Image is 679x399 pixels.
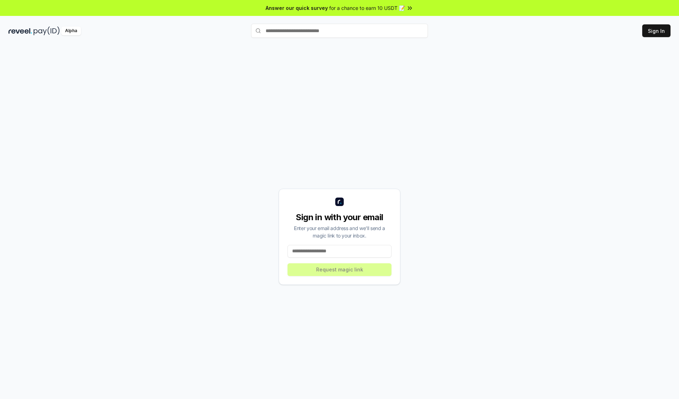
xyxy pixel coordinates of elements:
div: Sign in with your email [288,212,391,223]
span: for a chance to earn 10 USDT 📝 [329,4,405,12]
img: pay_id [34,27,60,35]
div: Alpha [61,27,81,35]
img: reveel_dark [8,27,32,35]
span: Answer our quick survey [266,4,328,12]
button: Sign In [642,24,671,37]
div: Enter your email address and we’ll send a magic link to your inbox. [288,224,391,239]
img: logo_small [335,198,344,206]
